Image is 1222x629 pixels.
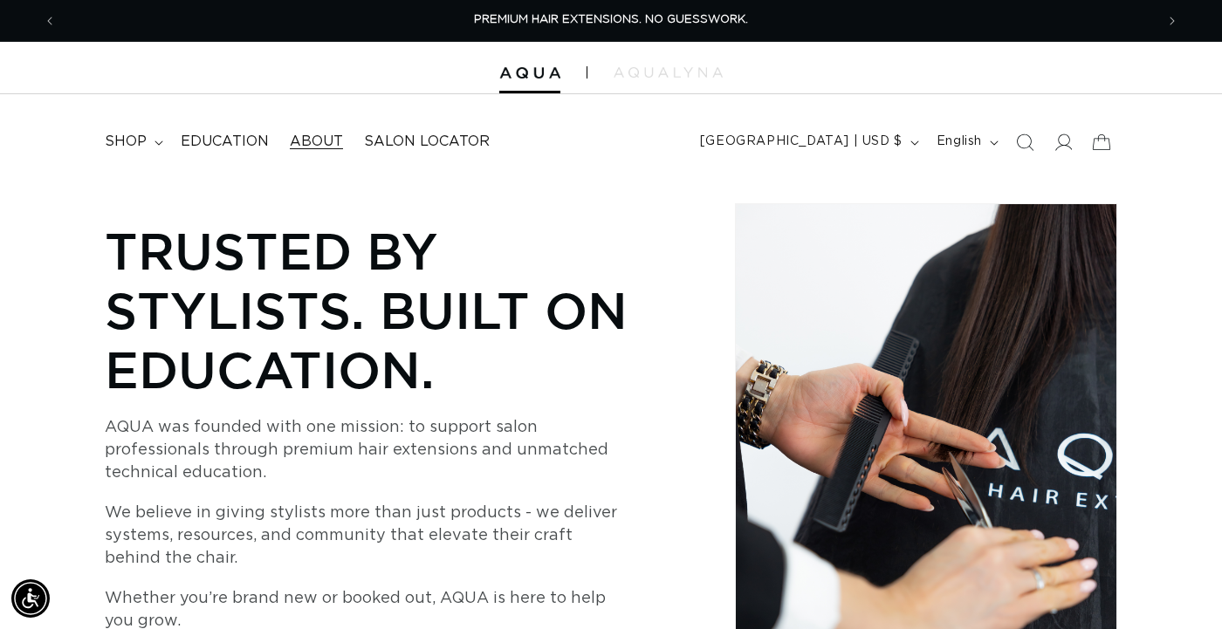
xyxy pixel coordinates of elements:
[354,122,500,161] a: Salon Locator
[31,4,69,38] button: Previous announcement
[105,133,147,151] span: shop
[105,502,628,570] p: We believe in giving stylists more than just products - we deliver systems, resources, and commun...
[290,133,343,151] span: About
[937,133,982,151] span: English
[105,221,679,399] p: Trusted by Stylists. Built on Education.
[11,579,50,618] div: Accessibility Menu
[926,126,1006,159] button: English
[499,67,560,79] img: Aqua Hair Extensions
[690,126,926,159] button: [GEOGRAPHIC_DATA] | USD $
[105,416,628,484] p: AQUA was founded with one mission: to support salon professionals through premium hair extensions...
[614,67,723,78] img: aqualyna.com
[474,14,748,25] span: PREMIUM HAIR EXTENSIONS. NO GUESSWORK.
[94,122,170,161] summary: shop
[1006,123,1044,161] summary: Search
[1153,4,1191,38] button: Next announcement
[364,133,490,151] span: Salon Locator
[181,133,269,151] span: Education
[170,122,279,161] a: Education
[279,122,354,161] a: About
[700,133,903,151] span: [GEOGRAPHIC_DATA] | USD $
